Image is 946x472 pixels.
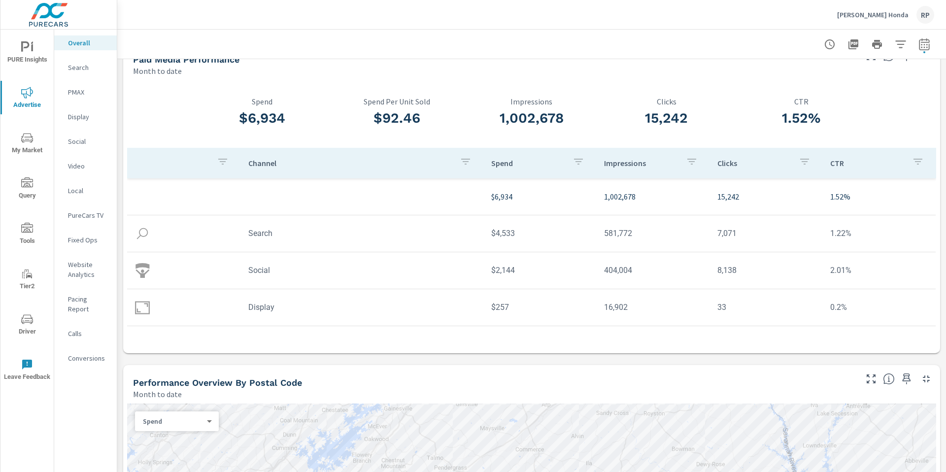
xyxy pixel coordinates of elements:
[68,38,109,48] p: Overall
[68,235,109,245] p: Fixed Ops
[830,191,928,202] p: 1.52%
[68,260,109,279] p: Website Analytics
[135,300,150,315] img: icon-display.svg
[464,97,599,106] p: Impressions
[133,388,182,400] p: Month to date
[240,295,483,320] td: Display
[54,60,117,75] div: Search
[68,186,109,196] p: Local
[68,353,109,363] p: Conversions
[135,226,150,241] img: icon-search.svg
[54,183,117,198] div: Local
[596,258,709,283] td: 404,004
[717,191,815,202] p: 15,242
[240,221,483,246] td: Search
[195,110,330,127] h3: $6,934
[133,65,182,77] p: Month to date
[822,221,936,246] td: 1.22%
[248,158,452,168] p: Channel
[54,35,117,50] div: Overall
[54,233,117,247] div: Fixed Ops
[68,136,109,146] p: Social
[3,223,51,247] span: Tools
[54,109,117,124] div: Display
[68,161,109,171] p: Video
[68,112,109,122] p: Display
[604,158,678,168] p: Impressions
[483,221,597,246] td: $4,533
[491,158,565,168] p: Spend
[709,221,823,246] td: 7,071
[596,295,709,320] td: 16,902
[54,326,117,341] div: Calls
[195,97,330,106] p: Spend
[68,329,109,338] p: Calls
[464,110,599,127] h3: 1,002,678
[483,295,597,320] td: $257
[822,258,936,283] td: 2.01%
[54,159,117,173] div: Video
[483,258,597,283] td: $2,144
[491,191,589,202] p: $6,934
[830,158,904,168] p: CTR
[0,30,54,392] div: nav menu
[133,54,239,65] h5: Paid Media Performance
[891,34,911,54] button: Apply Filters
[68,63,109,72] p: Search
[330,110,465,127] h3: $92.46
[54,257,117,282] div: Website Analytics
[68,294,109,314] p: Pacing Report
[717,158,791,168] p: Clicks
[844,34,863,54] button: "Export Report to PDF"
[3,87,51,111] span: Advertise
[54,351,117,366] div: Conversions
[837,10,909,19] p: [PERSON_NAME] Honda
[54,134,117,149] div: Social
[867,34,887,54] button: Print Report
[899,371,914,387] span: Save this to your personalized report
[68,210,109,220] p: PureCars TV
[604,191,702,202] p: 1,002,678
[734,110,869,127] h3: 1.52%
[54,292,117,316] div: Pacing Report
[3,359,51,383] span: Leave Feedback
[3,41,51,66] span: PURE Insights
[143,417,203,426] p: Spend
[918,371,934,387] button: Minimize Widget
[135,263,150,278] img: icon-social.svg
[3,313,51,337] span: Driver
[54,208,117,223] div: PureCars TV
[709,295,823,320] td: 33
[734,97,869,106] p: CTR
[3,268,51,292] span: Tier2
[3,132,51,156] span: My Market
[68,87,109,97] p: PMAX
[240,258,483,283] td: Social
[822,295,936,320] td: 0.2%
[596,221,709,246] td: 581,772
[330,97,465,106] p: Spend Per Unit Sold
[54,85,117,100] div: PMAX
[133,377,302,388] h5: Performance Overview By Postal Code
[709,258,823,283] td: 8,138
[914,34,934,54] button: Select Date Range
[135,417,211,426] div: Spend
[883,373,895,385] span: Understand performance data by postal code. Individual postal codes can be selected and expanded ...
[863,371,879,387] button: Make Fullscreen
[599,97,734,106] p: Clicks
[916,6,934,24] div: RP
[599,110,734,127] h3: 15,242
[3,177,51,202] span: Query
